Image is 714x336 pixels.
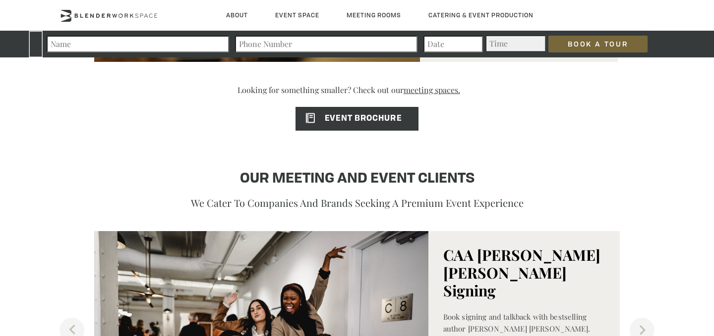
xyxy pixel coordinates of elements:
iframe: Chat Widget [664,288,714,336]
p: We cater to companies and brands seeking a premium event experience [109,194,605,211]
a: EVENT BROCHURE [296,107,418,131]
input: Phone Number [235,36,417,52]
input: Date [423,36,483,52]
input: Name [47,36,229,52]
input: Book a Tour [548,36,648,52]
p: Looking for something smaller? Check out our [89,85,625,105]
h4: OUR MEETING AND EVENT CLIENTS [109,170,605,189]
span: EVENT BROCHURE [296,115,401,123]
a: meeting spaces. [404,77,477,103]
h5: CAA [PERSON_NAME] [PERSON_NAME] Signing [443,246,605,299]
